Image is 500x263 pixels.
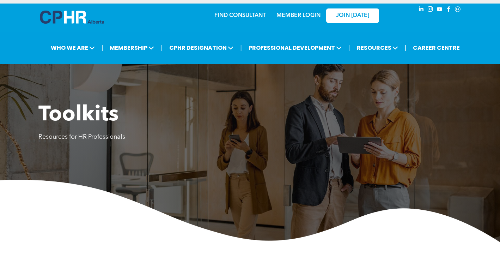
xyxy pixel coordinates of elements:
span: JOIN [DATE] [336,12,369,19]
span: Toolkits [38,104,118,126]
li: | [348,41,350,55]
span: RESOURCES [355,41,400,54]
img: A blue and white logo for cp alberta [40,11,104,24]
span: WHO WE ARE [49,41,97,54]
a: JOIN [DATE] [326,8,379,23]
li: | [240,41,242,55]
span: Resources for HR Professionals [38,134,125,140]
li: | [405,41,407,55]
a: instagram [426,5,434,15]
a: facebook [445,5,452,15]
a: FIND CONSULTANT [214,13,266,18]
li: | [161,41,163,55]
span: MEMBERSHIP [108,41,156,54]
a: linkedin [417,5,425,15]
a: MEMBER LOGIN [276,13,321,18]
span: CPHR DESIGNATION [167,41,236,54]
li: | [102,41,103,55]
span: PROFESSIONAL DEVELOPMENT [246,41,344,54]
a: CAREER CENTRE [411,41,462,54]
a: Social network [454,5,462,15]
a: youtube [435,5,443,15]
